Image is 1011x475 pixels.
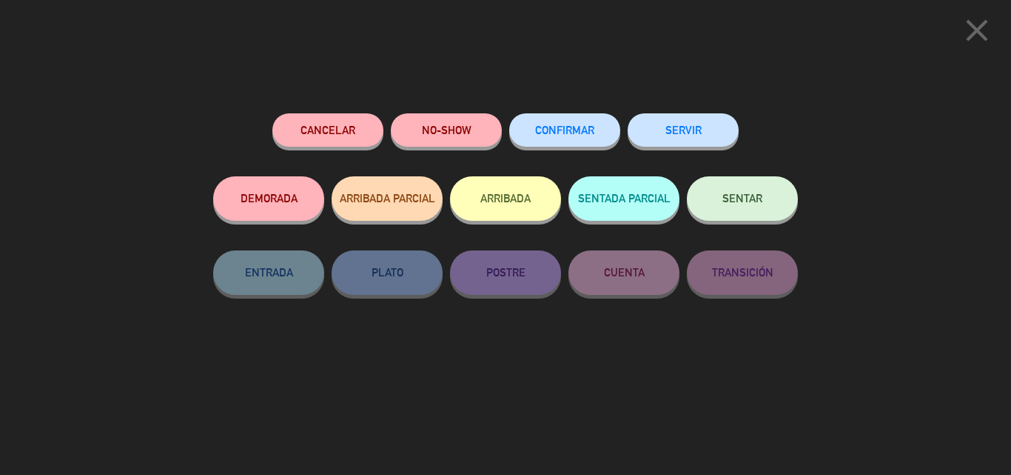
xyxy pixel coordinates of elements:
[628,113,739,147] button: SERVIR
[391,113,502,147] button: NO-SHOW
[450,250,561,295] button: POSTRE
[213,250,324,295] button: ENTRADA
[450,176,561,221] button: ARRIBADA
[535,124,594,136] span: CONFIRMAR
[213,176,324,221] button: DEMORADA
[687,250,798,295] button: TRANSICIÓN
[272,113,383,147] button: Cancelar
[509,113,620,147] button: CONFIRMAR
[332,176,443,221] button: ARRIBADA PARCIAL
[568,250,679,295] button: CUENTA
[568,176,679,221] button: SENTADA PARCIAL
[340,192,435,205] span: ARRIBADA PARCIAL
[958,12,995,49] i: close
[332,250,443,295] button: PLATO
[954,11,1000,55] button: close
[722,192,762,205] span: SENTAR
[687,176,798,221] button: SENTAR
